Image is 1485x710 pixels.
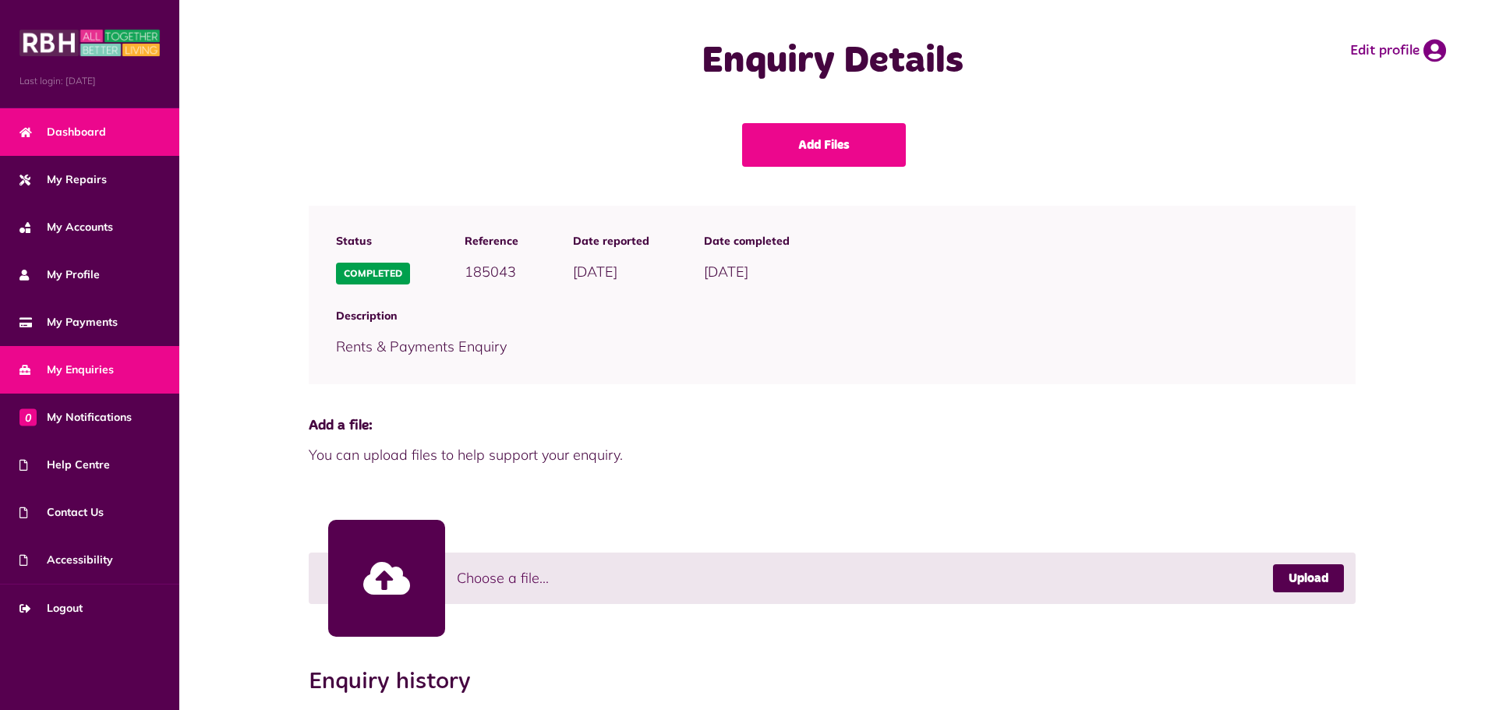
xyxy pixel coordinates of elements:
span: Completed [336,263,410,284]
img: MyRBH [19,27,160,58]
span: Contact Us [19,504,104,521]
span: Add a file: [309,415,1355,436]
span: My Accounts [19,219,113,235]
span: My Enquiries [19,362,114,378]
span: My Profile [19,267,100,283]
span: My Payments [19,314,118,330]
span: My Notifications [19,409,132,426]
span: Date reported [573,233,649,249]
span: Last login: [DATE] [19,74,160,88]
span: You can upload files to help support your enquiry. [309,444,1355,465]
span: Dashboard [19,124,106,140]
span: Logout [19,600,83,616]
a: Edit profile [1350,39,1446,62]
span: Status [336,233,410,249]
span: Description [336,308,1328,324]
span: Accessibility [19,552,113,568]
h2: Enquiry history [309,668,486,696]
span: Help Centre [19,457,110,473]
span: 185043 [465,263,516,281]
span: Choose a file... [457,567,549,588]
span: [DATE] [573,263,617,281]
a: Add Files [742,123,906,167]
span: [DATE] [704,263,748,281]
a: Upload [1273,564,1344,592]
span: Reference [465,233,518,249]
h1: Enquiry Details [522,39,1144,84]
span: Rents & Payments Enquiry [336,337,507,355]
span: My Repairs [19,171,107,188]
span: Date completed [704,233,790,249]
span: 0 [19,408,37,426]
